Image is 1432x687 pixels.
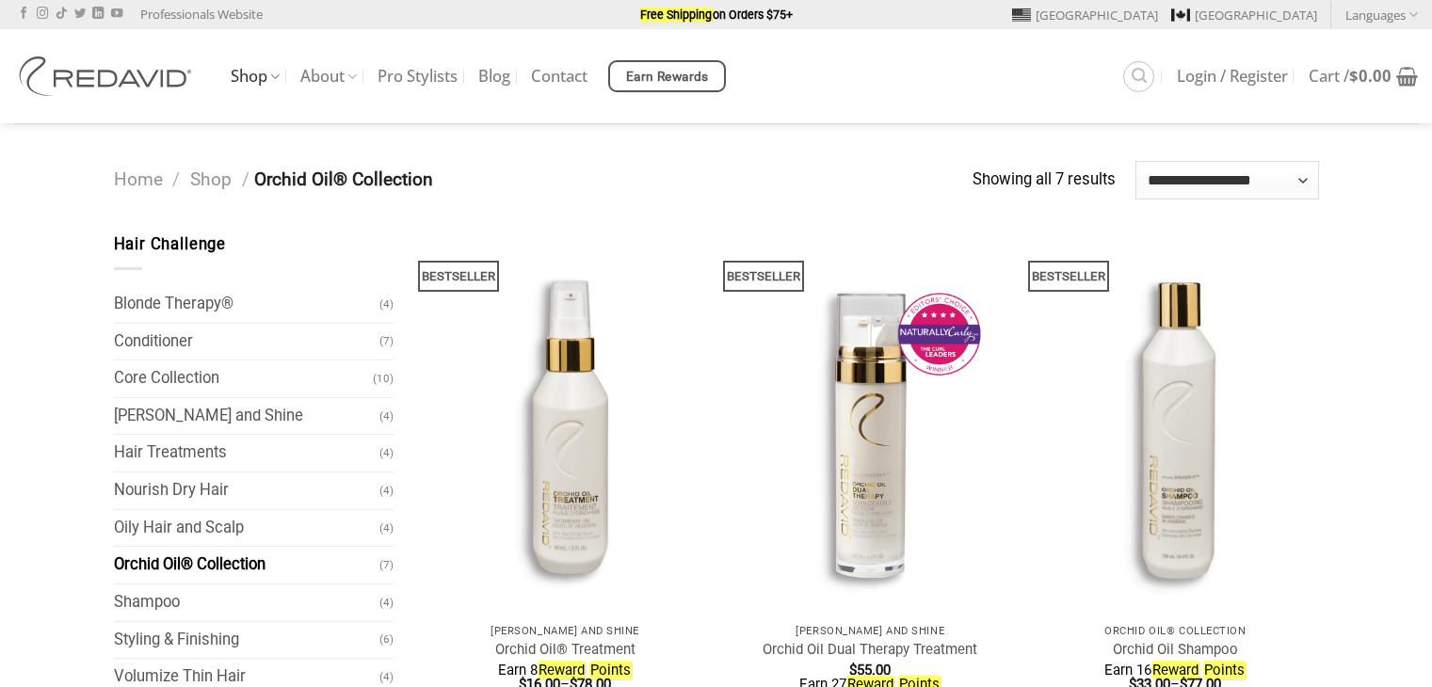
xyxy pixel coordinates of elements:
nav: Orchid Oil® Collection [114,166,973,195]
a: Contact [531,59,587,93]
em: Free Shipping [639,7,713,23]
bdi: 0.00 [1349,65,1392,87]
a: Search [1123,61,1154,92]
span: (4) [379,288,394,321]
img: REDAVID Orchid Oil Shampoo [1032,232,1319,615]
em: Points [589,661,632,679]
a: Nourish Dry Hair [114,472,380,509]
span: (7) [379,325,394,358]
span: Login / Register [1177,69,1288,84]
a: [GEOGRAPHIC_DATA] [1171,1,1317,29]
span: Earn Rewards [626,67,709,88]
span: (7) [379,549,394,582]
a: Shampoo [114,584,380,621]
a: Languages [1345,1,1418,28]
a: Orchid Oil Dual Therapy Treatment [727,232,1014,615]
span: Earn 16 [1104,661,1246,679]
strong: on Orders $75+ [639,7,793,23]
span: $ [849,662,857,679]
a: [GEOGRAPHIC_DATA] [1012,1,1158,29]
a: About [300,58,357,95]
span: (4) [379,400,394,433]
a: Cart /$0.00 [1309,56,1418,97]
span: (4) [379,586,394,619]
em: Reward [1151,661,1199,679]
a: Follow on TikTok [56,8,67,21]
select: Shop order [1135,161,1319,199]
a: [PERSON_NAME] and Shine [114,398,380,435]
a: Follow on Instagram [37,8,48,21]
span: (10) [373,362,394,395]
em: Points [1203,661,1246,679]
span: (4) [379,474,394,507]
img: REDAVID Salon Products | United States [14,56,202,96]
span: (6) [379,623,394,656]
img: REDAVID Orchid Oil Dual Therapy ~ Award Winning Curl Care [727,232,1014,615]
span: / [242,168,249,190]
a: Follow on LinkedIn [92,8,104,21]
a: Conditioner [114,324,380,360]
a: Follow on Facebook [18,8,29,21]
a: Shop [231,58,280,95]
a: Shop [190,168,232,190]
a: Orchid Oil Shampoo [1113,641,1238,659]
p: Orchid Oil® Collection [1041,625,1310,637]
span: (4) [379,512,394,545]
em: Reward [538,661,586,679]
a: Login / Register [1177,59,1288,93]
a: Blonde Therapy® [114,286,380,323]
a: Follow on Twitter [74,8,86,21]
a: Orchid Oil® Treatment [495,641,636,659]
p: [PERSON_NAME] and Shine [736,625,1005,637]
a: Orchid Oil® Treatment [422,232,709,615]
span: Cart / [1309,69,1392,84]
a: Follow on YouTube [111,8,122,21]
a: Core Collection [114,360,374,397]
span: / [172,168,180,190]
a: Hair Treatments [114,435,380,471]
bdi: 55.00 [849,662,891,679]
a: Home [114,168,163,190]
span: (4) [379,437,394,470]
a: Orchid Oil® Collection [114,547,380,583]
a: Orchid Oil Shampoo [1032,232,1319,615]
img: REDAVID Orchid Oil Treatment 90ml [422,232,709,615]
a: Blog [478,59,510,93]
p: [PERSON_NAME] and Shine [431,625,700,637]
p: Showing all 7 results [973,168,1116,193]
a: Oily Hair and Scalp [114,510,380,547]
span: Earn 8 [498,661,632,679]
a: Pro Stylists [378,59,458,93]
a: Earn Rewards [608,60,726,92]
a: Orchid Oil Dual Therapy Treatment [763,641,977,659]
a: Styling & Finishing [114,622,380,659]
span: Hair Challenge [114,235,227,253]
span: $ [1349,65,1359,87]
